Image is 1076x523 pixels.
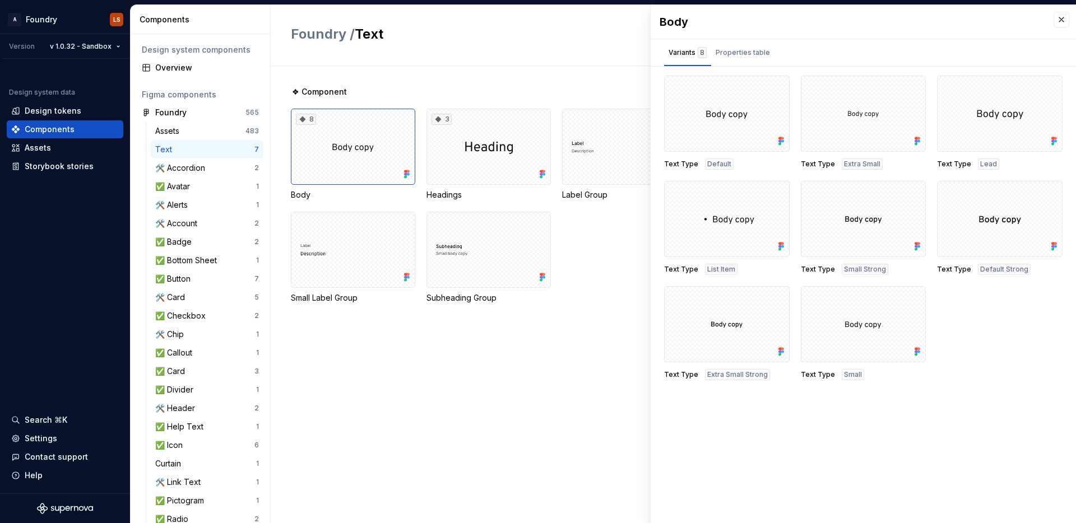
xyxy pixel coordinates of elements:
span: Text Type [937,265,971,274]
a: Components [7,120,123,138]
span: Default [707,160,731,169]
div: Search ⌘K [25,414,67,426]
div: Subheading Group [426,292,551,303]
div: ✅ Bottom Sheet [155,255,221,266]
div: ✅ Avatar [155,181,194,192]
a: 🛠️ Header2 [151,399,263,417]
span: Text Type [664,160,698,169]
span: Small Strong [844,265,886,274]
div: A [8,13,21,26]
h2: Text [291,25,897,43]
a: ✅ Badge2 [151,233,263,251]
div: Curtain [155,458,185,469]
div: ✅ Button [155,273,195,284]
div: Components [25,124,75,135]
div: 6 [254,441,259,450]
div: 🛠️ Account [155,218,202,229]
div: 2 [254,404,259,413]
a: Settings [7,429,123,447]
a: ✅ Callout1 [151,344,263,362]
span: v 1.0.32 - Sandbox [50,42,112,51]
span: Lead [980,160,997,169]
div: 7 [254,145,259,154]
div: ✅ Card [155,366,189,377]
a: 🛠️ Chip1 [151,325,263,343]
div: Label Group [562,109,687,200]
a: 🛠️ Accordion2 [151,159,263,177]
a: 🛠️ Card5 [151,288,263,306]
button: Help [7,466,123,484]
div: 8 [698,47,707,58]
div: Settings [25,433,57,444]
a: ✅ Help Text1 [151,418,263,436]
div: 1 [256,385,259,394]
div: Help [25,470,43,481]
div: 2 [254,237,259,246]
div: Design system components [142,44,259,55]
a: Curtain1 [151,455,263,473]
div: 1 [256,200,259,209]
div: Version [9,42,35,51]
a: ✅ Divider1 [151,381,263,399]
div: Label Group [562,189,687,200]
div: 5 [254,293,259,302]
div: ✅ Callout [155,347,197,358]
div: 3 [254,367,259,376]
div: 1 [256,330,259,339]
a: Text7 [151,141,263,158]
a: ✅ Button7 [151,270,263,288]
div: 🛠️ Link Text [155,477,205,488]
div: 1 [256,496,259,505]
a: Design tokens [7,102,123,120]
span: Text Type [801,160,835,169]
div: ✅ Pictogram [155,495,208,506]
div: ✅ Divider [155,384,198,395]
div: Small Label Group [291,212,415,303]
a: Assets [7,139,123,157]
div: 3Headings [426,109,551,200]
div: Variants [669,47,707,58]
div: Headings [426,189,551,200]
button: Contact support [7,448,123,466]
a: 🛠️ Alerts1 [151,196,263,214]
div: 🛠️ Alerts [155,199,192,211]
div: Design tokens [25,105,81,116]
div: Figma components [142,89,259,100]
div: Components [140,14,266,25]
div: 1 [256,422,259,431]
button: AFoundryLS [2,7,128,31]
span: Small [844,370,862,379]
div: Design system data [9,88,75,97]
button: Search ⌘K [7,411,123,429]
a: Storybook stories [7,157,123,175]
div: Subheading Group [426,212,551,303]
a: ✅ Card3 [151,362,263,380]
a: ✅ Avatar1 [151,178,263,195]
div: 7 [254,274,259,283]
div: Text [155,144,177,155]
div: 3 [432,114,452,125]
div: Small Label Group [291,292,415,303]
div: 1 [256,182,259,191]
div: 2 [254,164,259,172]
div: 1 [256,478,259,487]
div: ✅ Badge [155,236,196,248]
div: ✅ Help Text [155,421,208,432]
a: 🛠️ Account2 [151,214,263,232]
div: 1 [256,256,259,265]
a: Overview [137,59,263,77]
div: 8 [296,114,316,125]
span: Default Strong [980,265,1028,274]
div: Assets [25,142,51,153]
div: ✅ Checkbox [155,310,210,321]
div: Storybook stories [25,161,94,172]
div: Contact support [25,451,88,463]
div: Overview [155,62,259,73]
div: 1 [256,348,259,357]
a: Foundry565 [137,104,263,122]
svg: Supernova Logo [37,503,93,514]
div: 2 [254,219,259,228]
a: ✅ Pictogram1 [151,492,263,510]
a: Assets483 [151,122,263,140]
a: ✅ Bottom Sheet1 [151,251,263,269]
